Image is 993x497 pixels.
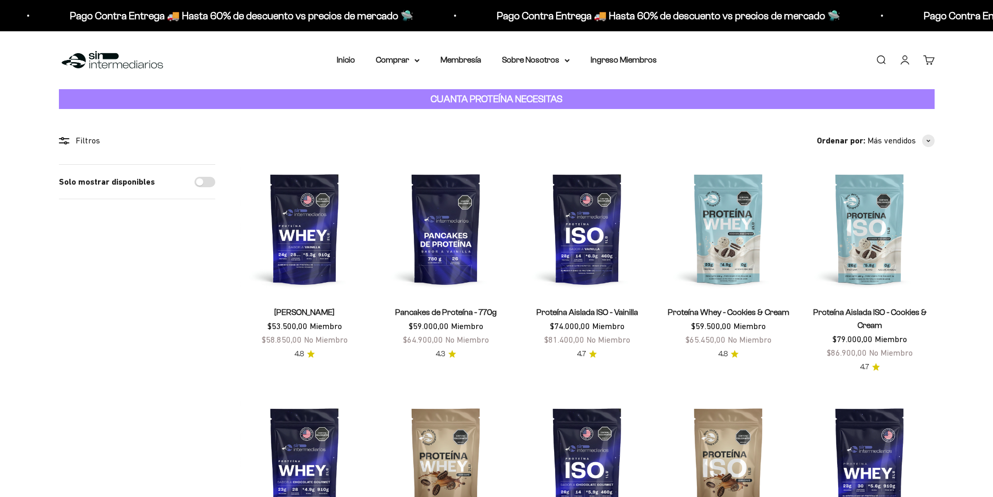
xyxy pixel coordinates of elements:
span: $59.000,00 [409,321,449,331]
span: Miembro [310,321,342,331]
a: 4.34.3 de 5.0 estrellas [436,348,456,360]
span: $74.000,00 [550,321,590,331]
span: No Miembro [728,335,771,344]
span: $58.850,00 [262,335,302,344]
span: 4.3 [436,348,445,360]
div: Filtros [59,134,215,148]
span: $81.400,00 [544,335,584,344]
span: No Miembro [445,335,489,344]
label: Solo mostrar disponibles [59,175,155,189]
a: Proteína Aislada ISO - Vainilla [536,308,638,317]
span: 4.8 [295,348,304,360]
p: Pago Contra Entrega 🚚 Hasta 60% de descuento vs precios de mercado 🛸 [496,7,839,24]
span: $64.900,00 [403,335,443,344]
a: [PERSON_NAME] [274,308,335,317]
span: 4.8 [718,348,728,360]
a: Pancakes de Proteína - 770g [395,308,497,317]
a: Inicio [337,55,355,64]
summary: Sobre Nosotros [502,53,570,67]
span: No Miembro [869,348,913,357]
span: Miembro [733,321,766,331]
span: Miembro [592,321,624,331]
span: $86.900,00 [827,348,867,357]
span: $53.500,00 [267,321,308,331]
p: Pago Contra Entrega 🚚 Hasta 60% de descuento vs precios de mercado 🛸 [69,7,412,24]
span: Más vendidos [867,134,916,148]
a: Membresía [440,55,481,64]
span: Miembro [875,334,907,344]
span: Miembro [451,321,483,331]
a: Ingreso Miembros [591,55,657,64]
a: 4.84.8 de 5.0 estrellas [718,348,739,360]
a: Proteína Aislada ISO - Cookies & Cream [813,308,927,330]
button: Más vendidos [867,134,935,148]
span: No Miembro [586,335,630,344]
span: Ordenar por: [817,134,865,148]
span: 4.7 [577,348,586,360]
a: 4.74.7 de 5.0 estrellas [860,361,880,373]
a: 4.74.7 de 5.0 estrellas [577,348,597,360]
span: $59.500,00 [691,321,731,331]
a: Proteína Whey - Cookies & Cream [668,308,789,317]
a: 4.84.8 de 5.0 estrellas [295,348,315,360]
span: 4.7 [860,361,869,373]
span: $65.450,00 [685,335,726,344]
span: No Miembro [304,335,348,344]
span: $79.000,00 [832,334,873,344]
strong: CUANTA PROTEÍNA NECESITAS [431,93,562,104]
summary: Comprar [376,53,420,67]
